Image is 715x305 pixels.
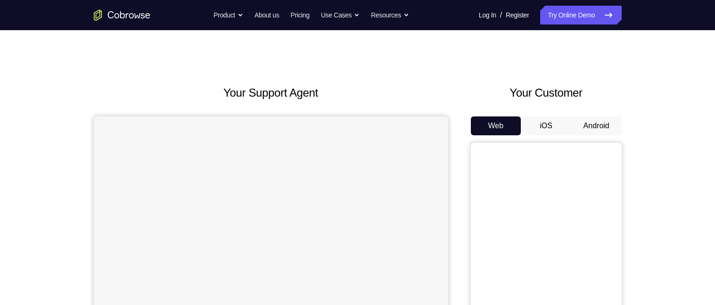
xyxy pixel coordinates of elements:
button: Web [471,116,521,135]
a: Register [506,6,529,25]
h2: Your Customer [471,84,622,101]
button: Product [214,6,243,25]
a: About us [255,6,279,25]
button: Use Cases [321,6,360,25]
button: Resources [371,6,409,25]
a: Go to the home page [94,9,150,21]
h2: Your Support Agent [94,84,448,101]
a: Log In [479,6,496,25]
button: Android [571,116,622,135]
a: Pricing [290,6,309,25]
a: Try Online Demo [540,6,621,25]
button: iOS [521,116,571,135]
span: / [500,9,502,21]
